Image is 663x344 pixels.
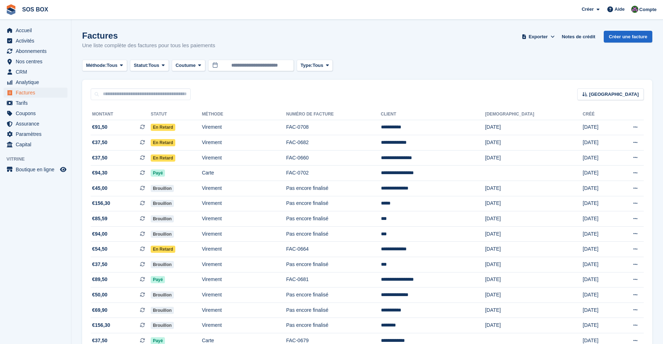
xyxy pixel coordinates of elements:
td: [DATE] [583,318,614,333]
td: [DATE] [583,166,614,181]
th: Créé [583,109,614,120]
td: [DATE] [583,150,614,166]
span: Paramètres [16,129,59,139]
td: [DATE] [583,226,614,242]
span: Payé [151,169,165,177]
span: Brouillon [151,307,174,314]
td: [DATE] [583,120,614,135]
td: [DATE] [583,257,614,272]
img: ALEXANDRE SOUBIRA [631,6,638,13]
span: En retard [151,154,175,162]
span: €54,50 [92,245,107,253]
span: €85,59 [92,215,107,222]
span: Accueil [16,25,59,35]
span: €94,30 [92,169,107,177]
img: stora-icon-8386f47178a22dfd0bd8f6a31ec36ba5ce8667c1dd55bd0f319d3a0aa187defe.svg [6,4,16,15]
span: Tarifs [16,98,59,108]
a: menu [4,67,67,77]
span: Factures [16,88,59,98]
td: [DATE] [583,303,614,318]
span: Brouillon [151,291,174,299]
span: Analytique [16,77,59,87]
td: FAC-0702 [286,166,381,181]
td: Virement [202,150,286,166]
button: Méthode: Tous [82,60,127,72]
span: €69,90 [92,306,107,314]
span: Brouillon [151,185,174,192]
span: CRM [16,67,59,77]
td: [DATE] [485,120,583,135]
td: Virement [202,318,286,333]
span: Payé [151,276,165,283]
td: FAC-0681 [286,272,381,288]
td: [DATE] [583,135,614,151]
td: Pas encore finalisé [286,257,381,272]
button: Statut: Tous [130,60,169,72]
th: [DEMOGRAPHIC_DATA] [485,109,583,120]
span: Créer [582,6,594,13]
a: menu [4,129,67,139]
span: En retard [151,124,175,131]
span: €91,50 [92,123,107,131]
td: Pas encore finalisé [286,211,381,227]
span: Tous [312,62,323,69]
span: €89,50 [92,276,107,283]
td: [DATE] [485,303,583,318]
a: menu [4,46,67,56]
span: Aide [614,6,624,13]
td: Virement [202,196,286,211]
span: €45,00 [92,185,107,192]
th: Numéro de facture [286,109,381,120]
span: Coutume [176,62,196,69]
a: menu [4,98,67,108]
span: Capital [16,139,59,149]
td: Pas encore finalisé [286,196,381,211]
td: Virement [202,120,286,135]
td: [DATE] [485,318,583,333]
td: [DATE] [485,257,583,272]
td: Pas encore finalisé [286,226,381,242]
a: Notes de crédit [559,31,598,43]
span: €50,00 [92,291,107,299]
a: Boutique d'aperçu [59,165,67,174]
td: FAC-0708 [286,120,381,135]
td: Virement [202,242,286,257]
button: Coutume [172,60,205,72]
td: [DATE] [485,272,583,288]
span: €37,50 [92,154,107,162]
td: Virement [202,288,286,303]
span: Coupons [16,108,59,118]
td: Pas encore finalisé [286,318,381,333]
span: Nos centres [16,56,59,67]
span: Brouillon [151,322,174,329]
a: menu [4,25,67,35]
p: Une liste complète des factures pour tous les paiements [82,41,215,50]
td: [DATE] [583,288,614,303]
button: Exporter [520,31,556,43]
td: Virement [202,272,286,288]
span: Brouillon [151,200,174,207]
td: Carte [202,166,286,181]
td: [DATE] [583,272,614,288]
span: Brouillon [151,231,174,238]
td: [DATE] [485,135,583,151]
span: Boutique en ligne [16,164,59,175]
span: Type: [301,62,313,69]
span: €156,30 [92,200,110,207]
span: En retard [151,246,175,253]
span: €37,50 [92,261,107,268]
td: Virement [202,135,286,151]
span: Activités [16,36,59,46]
td: FAC-0660 [286,150,381,166]
span: €94,00 [92,230,107,238]
th: Montant [91,109,151,120]
td: [DATE] [583,242,614,257]
span: €37,50 [92,139,107,146]
td: FAC-0682 [286,135,381,151]
td: [DATE] [485,226,583,242]
span: Brouillon [151,215,174,222]
span: En retard [151,139,175,146]
td: [DATE] [485,288,583,303]
span: Abonnements [16,46,59,56]
td: Pas encore finalisé [286,303,381,318]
